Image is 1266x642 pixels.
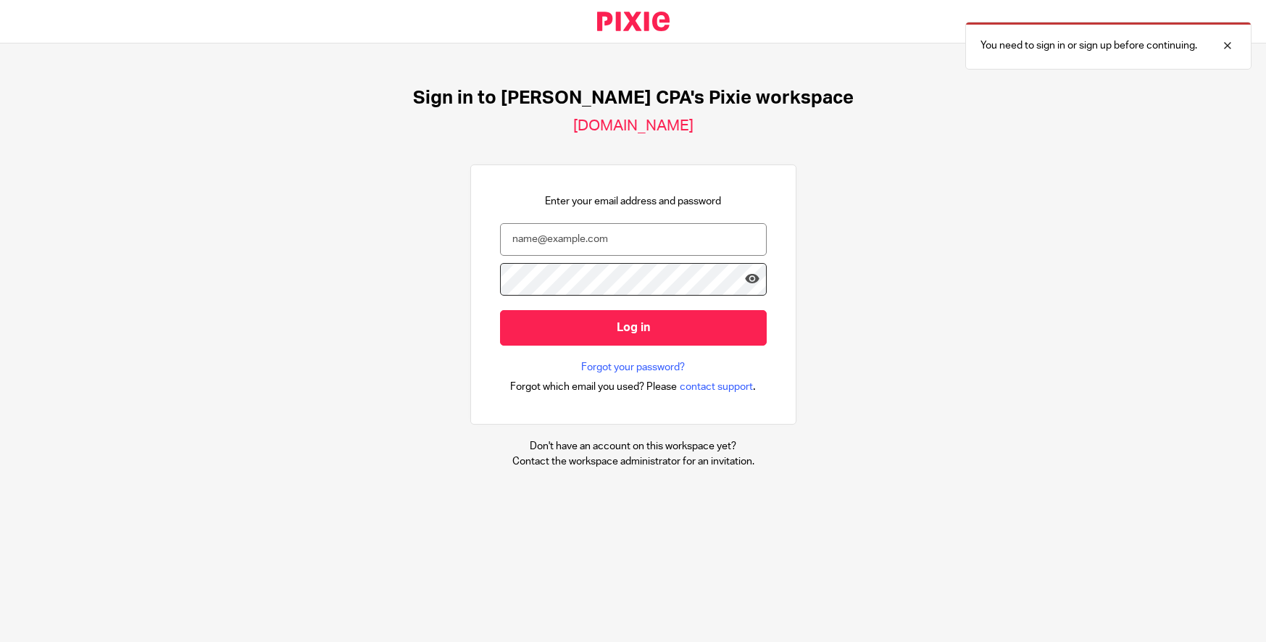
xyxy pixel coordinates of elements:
div: . [510,378,756,395]
p: Enter your email address and password [545,194,721,209]
h1: Sign in to [PERSON_NAME] CPA's Pixie workspace [413,87,854,109]
a: Forgot your password? [581,360,685,375]
input: name@example.com [500,223,767,256]
span: Forgot which email you used? Please [510,380,677,394]
p: You need to sign in or sign up before continuing. [980,38,1197,53]
h2: [DOMAIN_NAME] [573,117,694,136]
p: Don't have an account on this workspace yet? [512,439,754,454]
span: contact support [680,380,753,394]
p: Contact the workspace administrator for an invitation. [512,454,754,469]
input: Log in [500,310,767,346]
